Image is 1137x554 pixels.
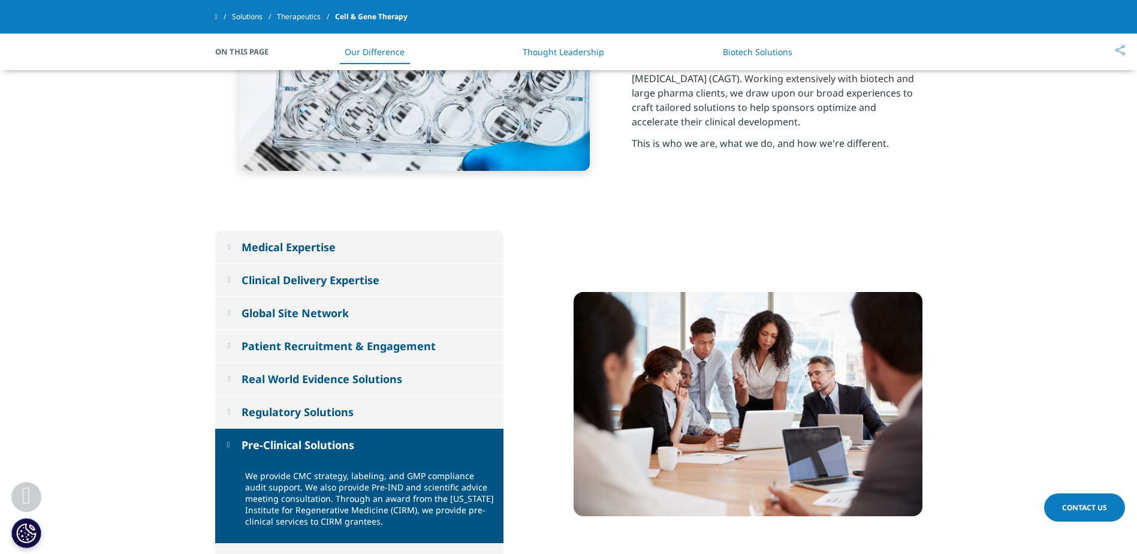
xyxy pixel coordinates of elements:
[215,429,503,461] button: Pre-Clinical Solutions
[242,306,349,320] div: Global Site Network
[215,330,503,362] button: Patient Recruitment & Engagement
[11,518,41,548] button: Cookies Settings
[242,372,402,386] div: Real World Evidence Solutions
[1062,502,1107,513] span: Contact Us
[245,470,494,534] p: We provide CMC strategy, labeling, and GMP compliance audit support. We also provide Pre-IND and ...
[215,297,503,329] button: Global Site Network
[242,438,354,452] div: Pre-Clinical Solutions
[242,405,354,419] div: Regulatory Solutions
[277,6,335,28] a: Therapeutics
[215,264,503,296] button: Clinical Delivery Expertise
[215,363,503,395] button: Real World Evidence Solutions
[215,396,503,428] button: Regulatory Solutions
[1044,493,1125,522] a: Contact Us
[242,273,379,287] div: Clinical Delivery Expertise
[242,339,436,353] div: Patient Recruitment & Engagement
[345,46,405,58] a: Our Difference
[632,136,922,158] p: This is who we are, what we do, and how we're different.
[215,231,503,263] button: Medical Expertise
[242,240,336,254] div: Medical Expertise
[232,6,277,28] a: Solutions
[523,46,604,58] a: Thought Leadership
[215,46,281,58] span: On This Page
[723,46,792,58] a: Biotech Solutions
[335,6,408,28] span: Cell & Gene Therapy
[632,57,922,136] p: We have a unique perspective across the landscape of Cell and [MEDICAL_DATA] (CAGT). Working exte...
